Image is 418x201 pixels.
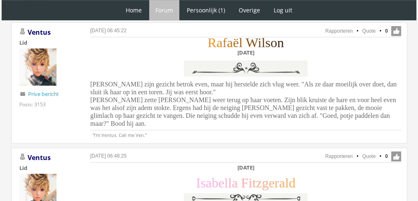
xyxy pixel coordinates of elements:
[265,35,270,50] span: s
[208,35,217,50] span: R
[252,175,256,190] span: t
[241,175,249,190] span: F
[19,164,77,172] div: Lid
[216,35,222,50] span: a
[246,35,258,50] span: W
[19,48,56,86] img: Ventus
[275,175,279,190] span: r
[256,175,262,190] span: z
[285,175,289,190] span: l
[362,28,376,34] a: Quote
[269,175,275,190] span: e
[19,39,77,46] div: Lid
[277,35,284,50] span: n
[227,35,233,50] span: a
[258,35,261,50] span: i
[28,153,51,162] a: Ventus
[90,153,127,159] a: [DATE] 06:48:25
[270,35,277,50] span: o
[385,153,388,160] span: 0
[262,175,268,190] span: g
[325,153,353,159] a: Rapporteren
[224,175,228,190] span: l
[28,28,51,37] a: Ventus
[19,153,26,160] img: Gebruiker is offline
[182,58,310,79] img: LK3TOVS.png
[325,28,353,34] a: Rapporteren
[249,175,252,190] span: i
[237,49,254,56] b: [DATE]
[223,35,227,50] span: f
[391,26,401,36] span: Like deze post
[385,27,388,35] span: 0
[200,175,206,190] span: s
[19,101,46,108] div: Posts: 3153
[237,164,254,171] b: [DATE]
[228,175,232,190] span: l
[391,151,401,161] span: Like deze post
[289,175,295,190] span: d
[90,130,401,138] p: "I'm Ventus. Call me Ven."
[218,175,224,190] span: e
[196,175,201,190] span: I
[279,175,285,190] span: a
[233,35,239,50] span: ë
[90,81,397,127] span: [PERSON_NAME] zijn gezicht betrok even, maar hij herstelde zich vlug weer. "Als ze daar moeilijk ...
[28,90,59,98] a: Prive bericht
[362,153,376,159] a: Quote
[90,28,127,33] a: [DATE] 06:45:22
[239,35,242,50] span: l
[211,175,218,190] span: b
[19,28,26,35] img: Gebruiker is offline
[232,175,237,190] span: a
[261,35,265,50] span: l
[206,175,211,190] span: a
